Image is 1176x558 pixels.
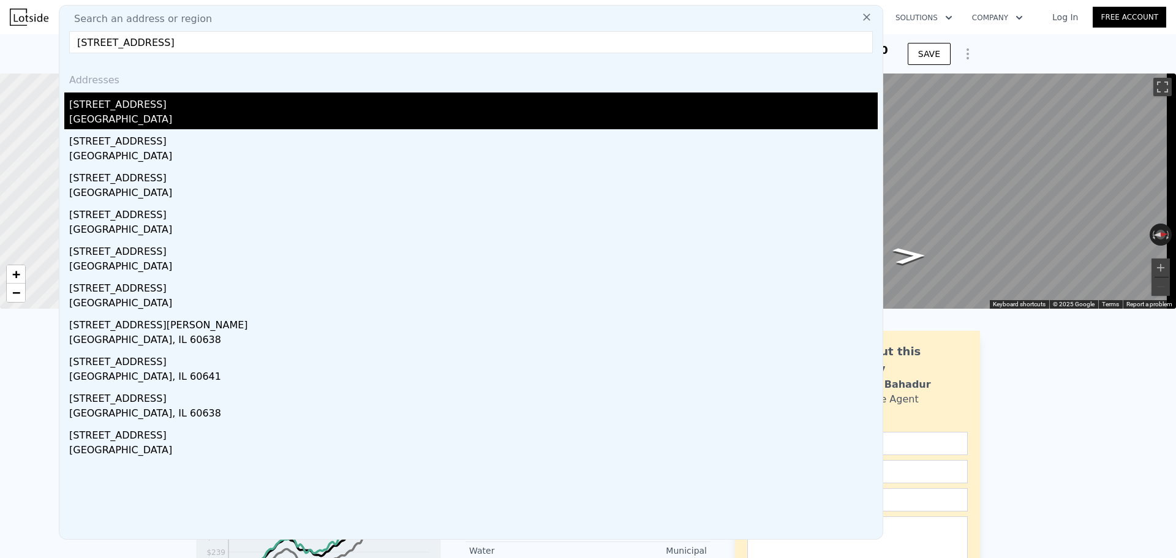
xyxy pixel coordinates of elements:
div: Municipal [588,545,707,557]
button: Show Options [956,42,980,66]
button: Reset the view [1149,229,1172,240]
div: [GEOGRAPHIC_DATA], IL 60638 [69,333,878,350]
div: [STREET_ADDRESS] [69,423,878,443]
button: Rotate clockwise [1166,224,1172,246]
input: Enter an address, city, region, neighborhood or zip code [69,31,873,53]
div: [STREET_ADDRESS] [69,203,878,222]
span: − [12,285,20,300]
div: Siddhant Bahadur [831,377,931,392]
button: Rotate counterclockwise [1150,224,1156,246]
tspan: $239 [206,548,225,557]
div: [STREET_ADDRESS] [69,276,878,296]
div: [STREET_ADDRESS] [69,350,878,369]
a: Terms (opens in new tab) [1102,301,1119,307]
div: Ask about this property [831,343,968,377]
span: + [12,266,20,282]
div: [GEOGRAPHIC_DATA], IL 60641 [69,369,878,386]
span: © 2025 Google [1053,301,1095,307]
div: [GEOGRAPHIC_DATA] [69,149,878,166]
div: [GEOGRAPHIC_DATA] [69,296,878,313]
img: Lotside [10,9,48,26]
button: SAVE [908,43,951,65]
a: Zoom in [7,265,25,284]
div: [GEOGRAPHIC_DATA], IL 60638 [69,406,878,423]
a: Zoom out [7,284,25,302]
a: Free Account [1093,7,1166,28]
div: [GEOGRAPHIC_DATA] [69,186,878,203]
div: [STREET_ADDRESS] [69,92,878,112]
button: Zoom in [1151,258,1170,277]
button: Toggle fullscreen view [1153,78,1172,96]
div: [STREET_ADDRESS][PERSON_NAME] [69,313,878,333]
div: Addresses [64,63,878,92]
div: [STREET_ADDRESS] [69,386,878,406]
span: Search an address or region [64,12,212,26]
button: Company [962,7,1033,29]
div: [GEOGRAPHIC_DATA] [69,222,878,239]
div: [GEOGRAPHIC_DATA] [69,443,878,460]
a: Report a problem [1126,301,1172,307]
tspan: $299 [206,533,225,541]
path: Go North, 19th Ave NE [879,244,940,268]
div: [STREET_ADDRESS] [69,239,878,259]
a: Log In [1038,11,1093,23]
div: Water [469,545,588,557]
button: Keyboard shortcuts [993,300,1046,309]
div: [GEOGRAPHIC_DATA] [69,112,878,129]
button: Solutions [886,7,962,29]
button: Zoom out [1151,277,1170,296]
div: [STREET_ADDRESS] [69,129,878,149]
div: [STREET_ADDRESS] [69,166,878,186]
div: [GEOGRAPHIC_DATA] [69,259,878,276]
